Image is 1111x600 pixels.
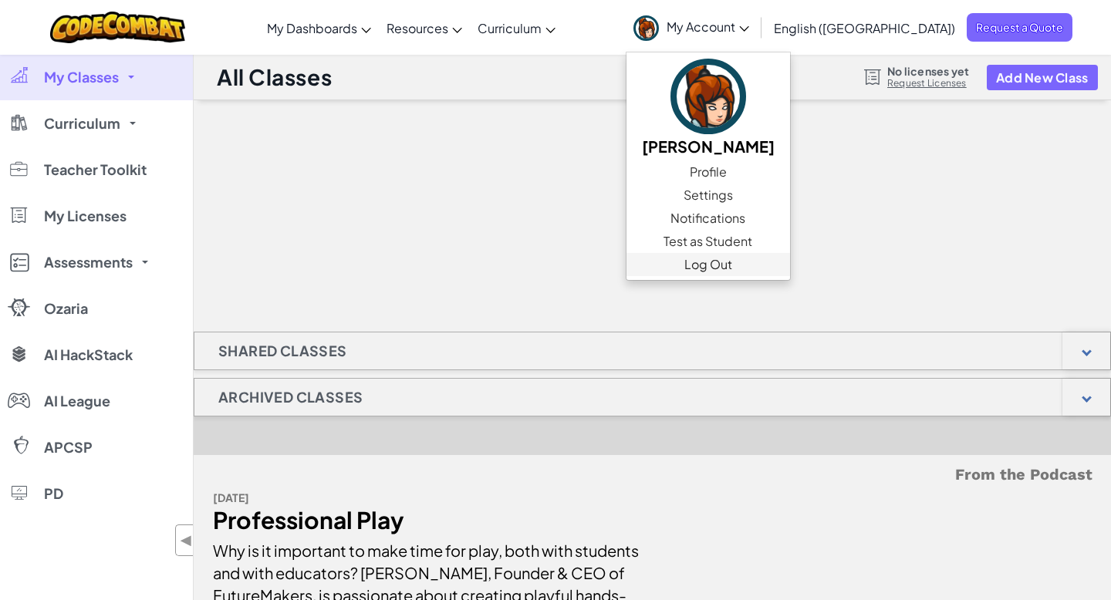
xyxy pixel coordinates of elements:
a: Log Out [626,253,790,276]
h1: Archived Classes [194,378,387,416]
button: Add New Class [987,65,1098,90]
div: [DATE] [213,487,641,509]
a: [PERSON_NAME] [626,56,790,160]
img: avatar [670,59,746,134]
a: Resources [379,7,470,49]
a: Request Licenses [887,77,969,89]
a: Settings [626,184,790,207]
span: Notifications [670,209,745,228]
a: English ([GEOGRAPHIC_DATA]) [766,7,963,49]
h1: All Classes [217,62,332,92]
span: No licenses yet [887,65,969,77]
span: My Dashboards [267,20,357,36]
a: Test as Student [626,230,790,253]
span: Resources [387,20,448,36]
a: Notifications [626,207,790,230]
a: Curriculum [470,7,563,49]
img: CodeCombat logo [50,12,185,43]
span: AI League [44,394,110,408]
span: My Classes [44,70,119,84]
span: My Licenses [44,209,127,223]
span: English ([GEOGRAPHIC_DATA]) [774,20,955,36]
img: avatar [633,15,659,41]
span: Curriculum [44,116,120,130]
span: Ozaria [44,302,88,315]
h1: Shared Classes [194,332,371,370]
span: Teacher Toolkit [44,163,147,177]
div: Professional Play [213,509,641,531]
a: My Dashboards [259,7,379,49]
span: My Account [667,19,749,35]
span: AI HackStack [44,348,133,362]
a: Profile [626,160,790,184]
a: Request a Quote [967,13,1072,42]
h5: [PERSON_NAME] [642,134,775,158]
span: Curriculum [478,20,542,36]
h5: From the Podcast [213,463,1092,487]
a: My Account [626,3,757,52]
span: Assessments [44,255,133,269]
span: ◀ [180,529,193,551]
